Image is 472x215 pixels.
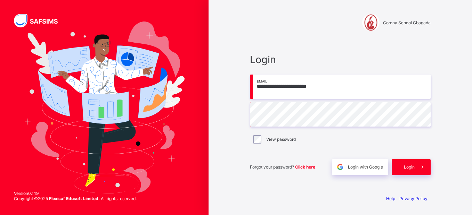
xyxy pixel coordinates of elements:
a: Click here [295,164,315,170]
label: View password [266,137,296,142]
span: Corona School Gbagada [383,20,431,25]
strong: Flexisaf Edusoft Limited. [49,196,100,201]
span: Login [404,164,415,170]
span: Version 0.1.19 [14,191,137,196]
span: Copyright © 2025 All rights reserved. [14,196,137,201]
img: Hero Image [24,21,184,193]
a: Privacy Policy [399,196,428,201]
img: SAFSIMS Logo [14,14,66,27]
span: Forgot your password? [250,164,315,170]
a: Help [386,196,395,201]
span: Login with Google [348,164,383,170]
img: google.396cfc9801f0270233282035f929180a.svg [336,163,344,171]
span: Login [250,53,431,66]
